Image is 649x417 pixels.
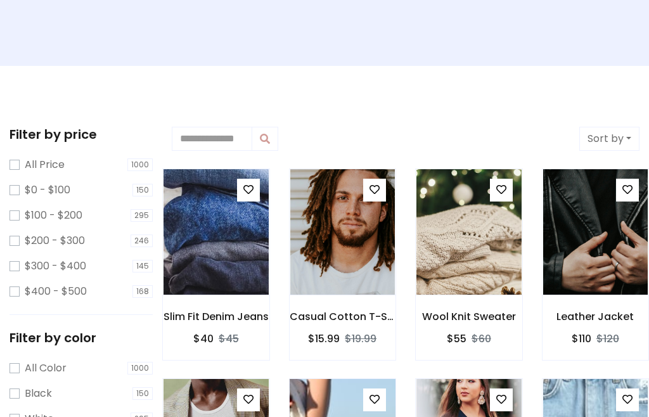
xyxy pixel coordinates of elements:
span: 1000 [127,362,153,375]
span: 168 [132,285,153,298]
label: $400 - $500 [25,284,87,299]
del: $19.99 [345,331,376,346]
h6: $40 [193,333,214,345]
span: 1000 [127,158,153,171]
del: $120 [596,331,619,346]
label: $300 - $400 [25,259,86,274]
h6: Casual Cotton T-Shirt [290,311,396,323]
h6: $55 [447,333,466,345]
label: Black [25,386,52,401]
label: All Color [25,361,67,376]
span: 150 [132,387,153,400]
label: $200 - $300 [25,233,85,248]
h5: Filter by price [10,127,153,142]
label: $100 - $200 [25,208,82,223]
span: 150 [132,184,153,196]
h6: $15.99 [308,333,340,345]
span: 295 [131,209,153,222]
span: 145 [132,260,153,273]
del: $60 [472,331,491,346]
del: $45 [219,331,239,346]
h5: Filter by color [10,330,153,345]
label: $0 - $100 [25,183,70,198]
h6: Wool Knit Sweater [416,311,522,323]
label: All Price [25,157,65,172]
h6: $110 [572,333,591,345]
button: Sort by [579,127,639,151]
h6: Slim Fit Denim Jeans [163,311,269,323]
h6: Leather Jacket [543,311,649,323]
span: 246 [131,234,153,247]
